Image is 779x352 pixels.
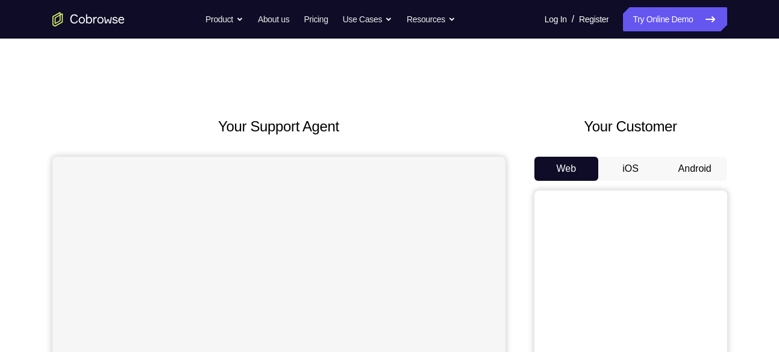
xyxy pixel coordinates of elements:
[572,12,574,27] span: /
[598,157,663,181] button: iOS
[545,7,567,31] a: Log In
[304,7,328,31] a: Pricing
[534,116,727,137] h2: Your Customer
[52,12,125,27] a: Go to the home page
[205,7,243,31] button: Product
[343,7,392,31] button: Use Cases
[663,157,727,181] button: Android
[258,7,289,31] a: About us
[579,7,608,31] a: Register
[623,7,727,31] a: Try Online Demo
[407,7,455,31] button: Resources
[534,157,599,181] button: Web
[52,116,505,137] h2: Your Support Agent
